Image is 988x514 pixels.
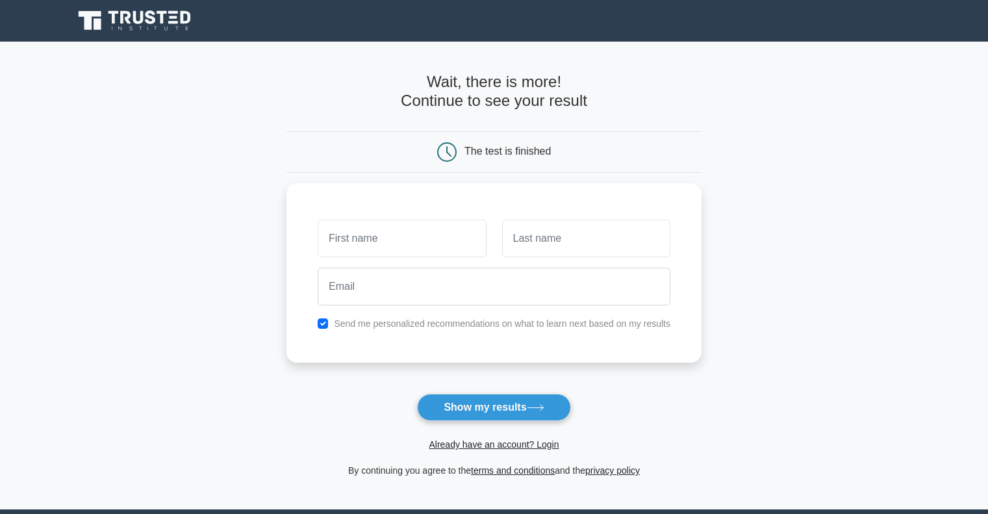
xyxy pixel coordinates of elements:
[279,463,709,478] div: By continuing you agree to the and the
[502,220,670,257] input: Last name
[318,220,486,257] input: First name
[471,465,555,476] a: terms and conditions
[286,73,702,110] h4: Wait, there is more! Continue to see your result
[334,318,670,329] label: Send me personalized recommendations on what to learn next based on my results
[585,465,640,476] a: privacy policy
[429,439,559,450] a: Already have an account? Login
[464,146,551,157] div: The test is finished
[318,268,670,305] input: Email
[417,394,570,421] button: Show my results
